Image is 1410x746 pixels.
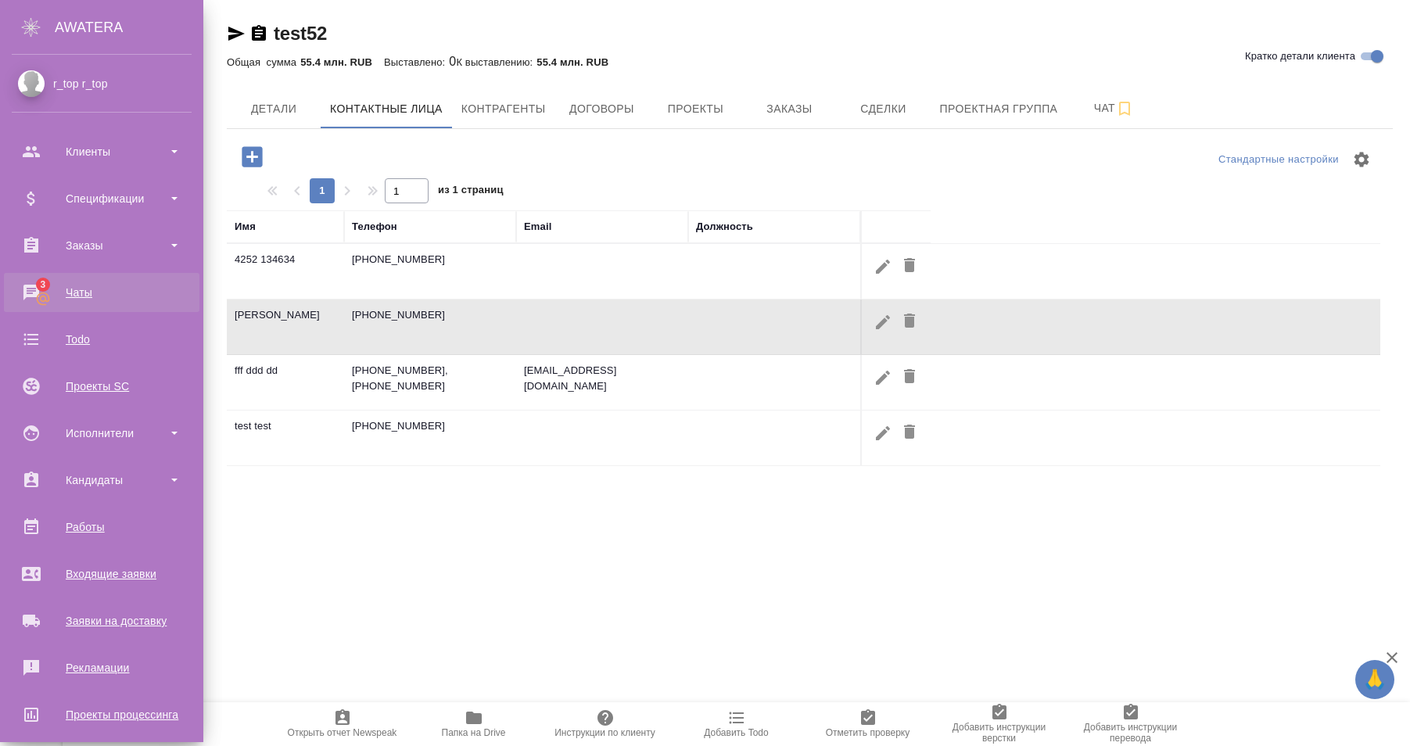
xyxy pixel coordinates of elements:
[249,24,268,43] button: Скопировать ссылку
[344,355,516,410] td: [PHONE_NUMBER], [PHONE_NUMBER]
[30,277,55,292] span: 3
[896,363,923,392] button: Удалить
[227,411,344,465] td: test test
[4,507,199,547] a: Работы
[277,702,408,746] button: Открыть отчет Newspeak
[896,418,923,447] button: Удалить
[536,56,620,68] p: 55.4 млн. RUB
[227,24,246,43] button: Скопировать ссылку для ЯМессенджера
[1355,660,1394,699] button: 🙏
[300,56,384,68] p: 55.4 млн. RUB
[12,609,192,633] div: Заявки на доставку
[4,367,199,406] a: Проекты SC
[1065,702,1197,746] button: Добавить инструкции перевода
[235,219,256,235] div: Имя
[1075,722,1187,744] span: Добавить инструкции перевода
[288,727,397,738] span: Открыть отчет Newspeak
[845,99,920,119] span: Сделки
[438,181,504,203] span: из 1 страниц
[227,355,344,410] td: fff ddd dd
[227,56,300,68] p: Общая сумма
[658,99,733,119] span: Проекты
[344,299,516,354] td: [PHONE_NUMBER]
[524,219,551,235] div: Email
[461,99,546,119] span: Контрагенты
[870,307,896,336] button: Редактировать
[344,411,516,465] td: [PHONE_NUMBER]
[564,99,639,119] span: Договоры
[12,140,192,163] div: Клиенты
[896,252,923,281] button: Удалить
[704,727,768,738] span: Добавить Todo
[554,727,655,738] span: Инструкции по клиенту
[227,52,1393,71] div: 0
[1076,99,1151,118] span: Чат
[4,273,199,312] a: 3Чаты
[4,601,199,640] a: Заявки на доставку
[55,12,203,43] div: AWATERA
[870,252,896,281] button: Редактировать
[752,99,827,119] span: Заказы
[236,99,311,119] span: Детали
[1362,663,1388,696] span: 🙏
[12,515,192,539] div: Работы
[696,219,753,235] div: Должность
[12,328,192,351] div: Todo
[12,75,192,92] div: r_top r_top
[540,702,671,746] button: Инструкции по клиенту
[870,363,896,392] button: Редактировать
[4,695,199,734] a: Проекты процессинга
[456,56,536,68] p: К выставлению:
[12,421,192,445] div: Исполнители
[12,281,192,304] div: Чаты
[12,375,192,398] div: Проекты SC
[12,703,192,726] div: Проекты процессинга
[12,234,192,257] div: Заказы
[352,219,397,235] div: Телефон
[442,727,506,738] span: Папка на Drive
[4,554,199,594] a: Входящие заявки
[870,418,896,447] button: Редактировать
[934,702,1065,746] button: Добавить инструкции верстки
[1245,48,1355,64] span: Кратко детали клиента
[896,307,923,336] button: Удалить
[384,56,449,68] p: Выставлено:
[826,727,910,738] span: Отметить проверку
[1343,141,1380,178] span: Настроить таблицу
[943,722,1056,744] span: Добавить инструкции верстки
[12,562,192,586] div: Входящие заявки
[408,702,540,746] button: Папка на Drive
[516,355,688,410] td: [EMAIL_ADDRESS][DOMAIN_NAME]
[274,23,327,44] a: test52
[330,99,443,119] span: Контактные лица
[939,99,1057,119] span: Проектная группа
[227,299,344,354] td: [PERSON_NAME]
[227,244,344,299] td: 4252 134634
[802,702,934,746] button: Отметить проверку
[12,187,192,210] div: Спецификации
[4,320,199,359] a: Todo
[12,468,192,492] div: Кандидаты
[671,702,802,746] button: Добавить Todo
[4,648,199,687] a: Рекламации
[1214,148,1343,172] div: split button
[344,244,516,299] td: [PHONE_NUMBER]
[231,141,274,173] button: Добавить контактное лицо
[1115,99,1134,118] svg: Подписаться
[12,656,192,680] div: Рекламации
